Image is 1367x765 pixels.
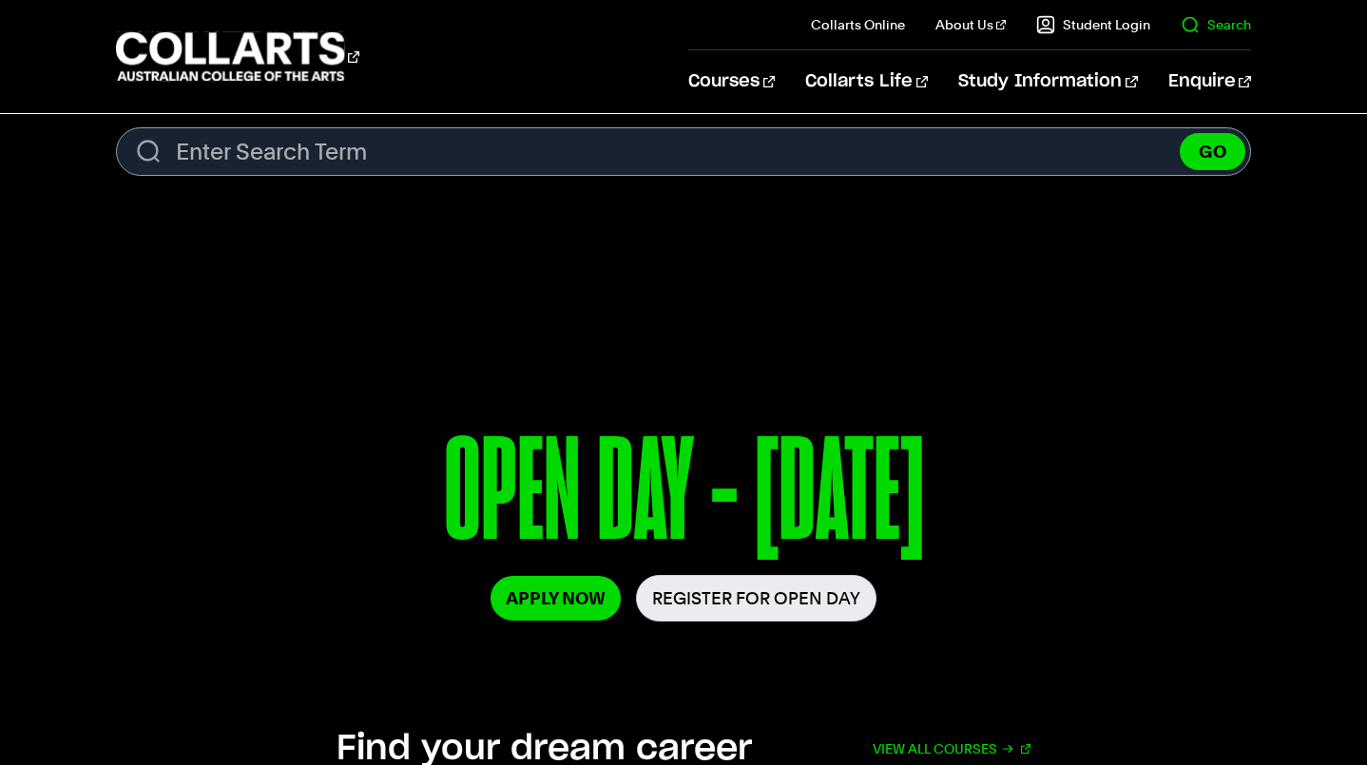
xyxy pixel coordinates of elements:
[116,127,1251,176] input: Enter Search Term
[688,50,775,113] a: Courses
[1168,50,1251,113] a: Enquire
[935,15,1006,34] a: About Us
[636,575,876,622] a: Register for Open Day
[1180,133,1245,170] button: GO
[805,50,928,113] a: Collarts Life
[1036,15,1150,34] a: Student Login
[116,418,1251,575] p: OPEN DAY - [DATE]
[116,127,1251,176] form: Search
[811,15,905,34] a: Collarts Online
[116,29,359,84] div: Go to homepage
[491,576,621,621] a: Apply Now
[1181,15,1251,34] a: Search
[958,50,1137,113] a: Study Information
